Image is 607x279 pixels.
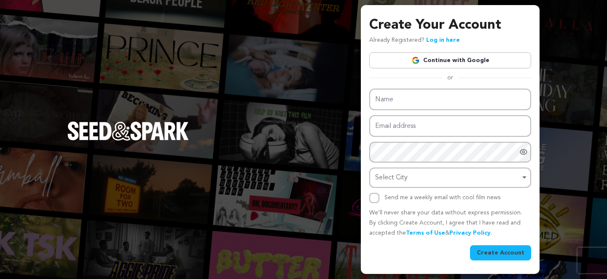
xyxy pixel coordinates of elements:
label: Send me a weekly email with cool film news [384,195,501,200]
a: Terms of Use [406,230,445,236]
a: Privacy Policy [449,230,491,236]
h3: Create Your Account [369,15,531,35]
p: We’ll never share your data without express permission. By clicking Create Account, I agree that ... [369,208,531,238]
div: Select City [375,172,520,184]
a: Continue with Google [369,52,531,68]
img: Seed&Spark Logo [67,122,189,140]
a: Show password as plain text. Warning: this will display your password on the screen. [519,148,528,156]
button: Create Account [470,245,531,260]
p: Already Registered? [369,35,460,46]
input: Name [369,89,531,110]
span: or [442,73,458,82]
img: Google logo [411,56,420,65]
a: Log in here [426,37,460,43]
input: Email address [369,115,531,137]
a: Seed&Spark Homepage [67,122,189,157]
